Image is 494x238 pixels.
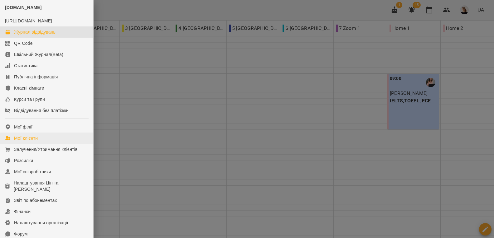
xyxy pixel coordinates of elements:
[14,157,33,164] div: Розсилки
[14,74,58,80] div: Публічна інформація
[14,135,38,141] div: Мої клієнти
[14,124,32,130] div: Мої філії
[14,51,63,58] div: Шкільний Журнал(Beta)
[14,208,31,215] div: Фінанси
[14,29,56,35] div: Журнал відвідувань
[5,18,52,23] a: [URL][DOMAIN_NAME]
[14,146,78,152] div: Залучення/Утримання клієнтів
[14,231,28,237] div: Форум
[14,107,69,114] div: Відвідування без платіжки
[14,63,38,69] div: Статистика
[14,180,88,192] div: Налаштування Цін та [PERSON_NAME]
[14,169,51,175] div: Мої співробітники
[14,40,33,46] div: QR Code
[14,197,57,203] div: Звіт по абонементах
[14,96,45,102] div: Курси та Групи
[5,5,42,10] span: [DOMAIN_NAME]
[14,85,44,91] div: Класні кімнати
[14,220,68,226] div: Налаштування організації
